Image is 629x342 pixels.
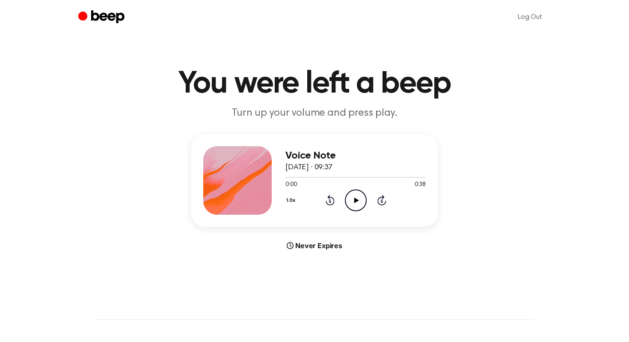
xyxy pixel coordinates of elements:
span: [DATE] · 09:37 [285,164,332,171]
a: Log Out [509,7,551,27]
div: Never Expires [191,240,438,251]
h1: You were left a beep [95,69,534,99]
button: 1.0x [285,193,299,208]
p: Turn up your volume and press play. [150,106,479,120]
span: 0:00 [285,180,297,189]
h3: Voice Note [285,150,426,162]
a: Beep [78,9,127,26]
span: 0:38 [415,180,426,189]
